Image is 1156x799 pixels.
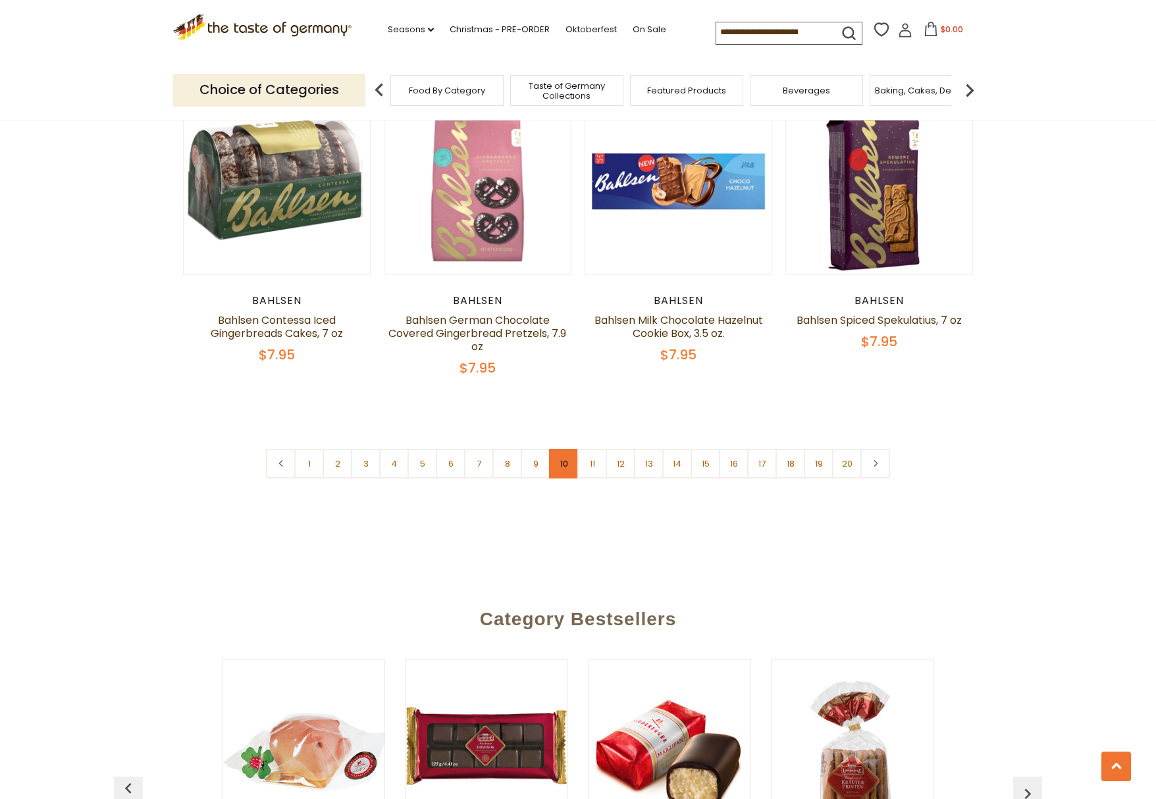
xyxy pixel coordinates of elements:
img: next arrow [957,77,983,103]
a: Seasons [388,22,434,37]
div: Category Bestsellers [120,589,1036,643]
div: Bahlsen [785,294,973,307]
img: Bahlsen German Chocolate Covered Gingerbread Pretzels, 7.9 oz [384,88,571,274]
a: Bahlsen Milk Chocolate Hazelnut Cookie Box, 3.5 oz. [594,313,763,341]
img: previous arrow [366,77,392,103]
span: $7.95 [861,332,897,351]
a: 9 [521,449,550,478]
a: 15 [691,449,720,478]
a: Baking, Cakes, Desserts [875,86,977,95]
a: 8 [492,449,522,478]
a: Featured Products [647,86,726,95]
div: Bahlsen [585,294,772,307]
button: $0.00 [915,22,971,41]
a: 13 [634,449,664,478]
a: Bahlsen Contessa Iced Gingerbreads Cakes, 7 oz [211,313,343,341]
a: On Sale [633,22,666,37]
a: 11 [577,449,607,478]
span: $7.95 [660,346,696,364]
a: Bahlsen German Chocolate Covered Gingerbread Pretzels, 7.9 oz [388,313,566,354]
p: Choice of Categories [173,74,365,106]
a: Bahlsen Spiced Spekulatius, 7 oz [797,313,962,328]
a: Christmas - PRE-ORDER [450,22,550,37]
a: 20 [832,449,862,478]
a: 18 [775,449,805,478]
a: 16 [719,449,749,478]
a: Food By Category [409,86,485,95]
a: 5 [407,449,437,478]
span: $7.95 [460,359,496,377]
span: $7.95 [259,346,295,364]
a: Beverages [783,86,830,95]
a: Oktoberfest [565,22,617,37]
a: 14 [662,449,692,478]
a: 4 [379,449,409,478]
img: Bahlsen Spiced Spekulatius, 7 oz [786,88,972,274]
a: 1 [294,449,324,478]
img: Bahlsen Contessa Iced Gingerbreads Cakes, 7 oz [184,88,370,274]
span: $0.00 [941,24,963,35]
a: 6 [436,449,465,478]
img: previous arrow [118,778,139,799]
div: Bahlsen [183,294,371,307]
a: 3 [351,449,381,478]
a: 10 [549,449,579,478]
a: Taste of Germany Collections [514,81,619,101]
div: Bahlsen [384,294,571,307]
a: 19 [804,449,833,478]
a: 2 [323,449,352,478]
img: Bahlsen Milk Chocolate Hazelnut Cookie Box, 3.5 oz. [585,88,772,274]
a: 7 [464,449,494,478]
a: 17 [747,449,777,478]
a: 12 [606,449,635,478]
